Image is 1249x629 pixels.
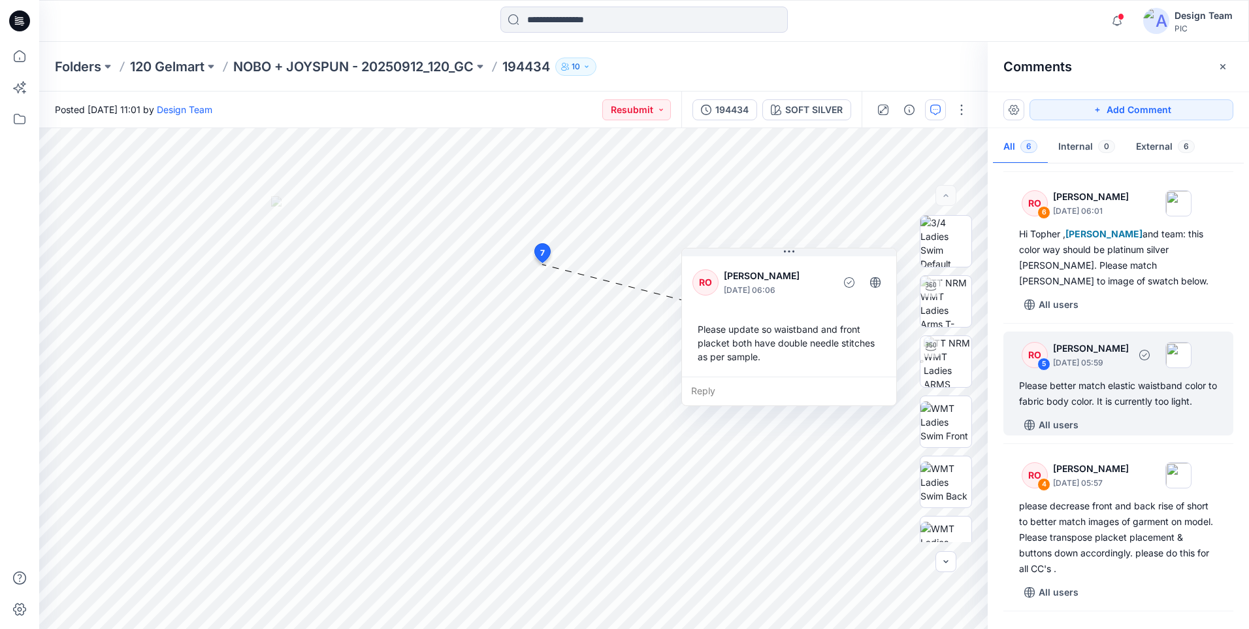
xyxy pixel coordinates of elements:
span: 0 [1098,140,1115,153]
p: All users [1039,417,1079,433]
img: TT NRM WMT Ladies ARMS DOWN [924,336,971,387]
div: Hi Topher , and team: this color way should be platinum silver [PERSON_NAME]. Please match [PERSO... [1019,226,1218,289]
a: Design Team [157,104,212,115]
p: [PERSON_NAME] [1053,189,1129,205]
a: 120 Gelmart [130,58,204,76]
button: All users [1019,415,1084,435]
button: SOFT SILVER [762,99,851,120]
img: WMT Ladies Swim Front [920,401,971,443]
button: Add Comment [1030,99,1233,120]
div: PIC [1175,24,1233,33]
p: All users [1039,585,1079,600]
a: NOBO + JOYSPUN - 20250912_120_GC [233,58,474,76]
span: [PERSON_NAME] [1065,228,1143,239]
p: [DATE] 06:06 [724,284,830,297]
img: WMT Ladies Swim Back [920,462,971,503]
img: WMT Ladies Swim Left [920,522,971,563]
p: [PERSON_NAME] [724,268,830,284]
h2: Comments [1003,59,1072,75]
div: RO [1022,190,1048,216]
span: 7 [540,247,545,259]
span: 6 [1178,140,1195,153]
img: 3/4 Ladies Swim Default [920,216,971,267]
div: Please better match elastic waistband color to fabric body color. It is currently too light. [1019,378,1218,409]
button: Internal [1048,131,1126,164]
p: [DATE] 05:57 [1053,477,1129,490]
p: [DATE] 06:01 [1053,205,1129,218]
p: [PERSON_NAME] [1053,461,1129,477]
div: Reply [682,377,896,405]
div: 6 [1037,206,1050,219]
button: Details [899,99,920,120]
div: Design Team [1175,8,1233,24]
div: RO [1022,462,1048,488]
p: 194434 [502,58,550,76]
button: All [993,131,1048,164]
div: 5 [1037,358,1050,371]
div: 194434 [715,103,749,117]
p: All users [1039,297,1079,313]
button: External [1126,131,1205,164]
p: 10 [572,59,580,74]
img: TT NRM WMT Ladies Arms T-POSE [920,276,971,327]
p: [PERSON_NAME] [1053,341,1129,356]
button: 10 [555,58,596,76]
span: Posted [DATE] 11:01 by [55,103,212,116]
div: please decrease front and back rise of short to better match images of garment on model. Please t... [1019,498,1218,577]
button: All users [1019,294,1084,315]
img: avatar [1143,8,1169,34]
span: 6 [1020,140,1037,153]
div: Please update so waistband and front placket both have double needle stitches as per sample. [692,317,886,369]
a: Folders [55,58,101,76]
button: 194434 [692,99,757,120]
div: 4 [1037,478,1050,491]
div: SOFT SILVER [785,103,843,117]
div: RO [1022,342,1048,368]
div: RO [692,269,719,296]
p: [DATE] 05:59 [1053,356,1129,369]
button: All users [1019,582,1084,603]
